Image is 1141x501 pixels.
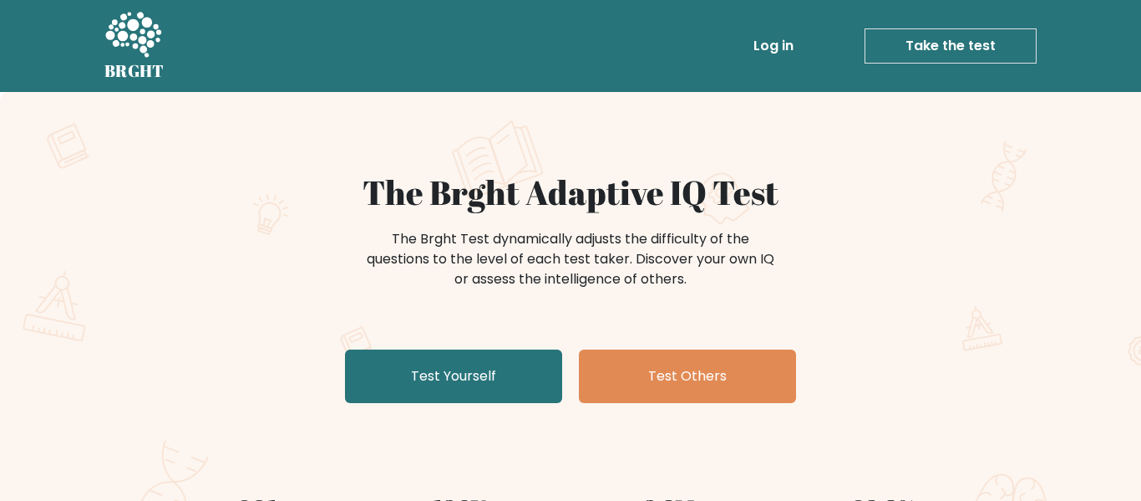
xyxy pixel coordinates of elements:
[345,350,562,403] a: Test Yourself
[865,28,1037,64] a: Take the test
[163,172,978,212] h1: The Brght Adaptive IQ Test
[104,7,165,85] a: BRGHT
[362,229,779,289] div: The Brght Test dynamically adjusts the difficulty of the questions to the level of each test take...
[104,61,165,81] h5: BRGHT
[579,350,796,403] a: Test Others
[747,29,800,63] a: Log in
